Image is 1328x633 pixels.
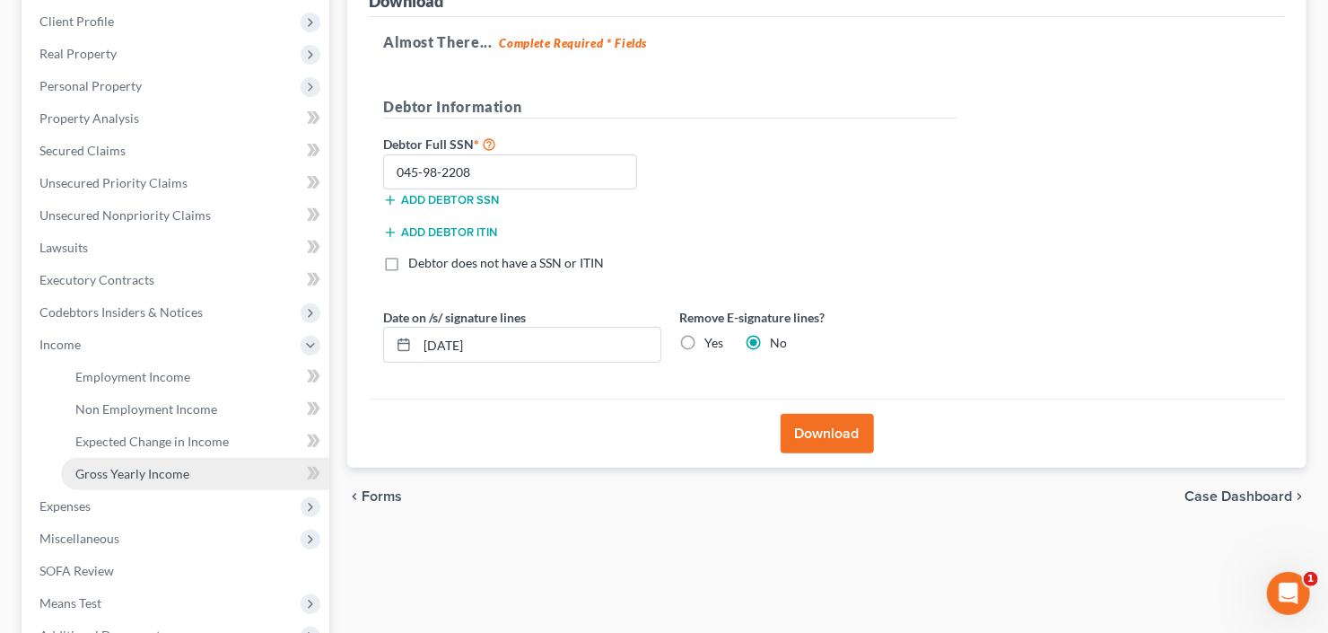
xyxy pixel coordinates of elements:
span: Executory Contracts [39,272,154,287]
span: Property Analysis [39,110,139,126]
span: Case Dashboard [1184,489,1292,504]
label: No [770,334,787,352]
h5: Debtor Information [383,96,957,119]
a: Lawsuits [25,232,329,264]
button: Add debtor ITIN [383,225,497,240]
a: Gross Yearly Income [61,458,329,490]
span: Expected Change in Income [75,434,229,449]
span: Employment Income [75,369,190,384]
i: chevron_right [1292,489,1306,504]
span: Personal Property [39,78,142,93]
label: Remove E-signature lines? [679,308,957,327]
span: Client Profile [39,13,114,29]
label: Debtor does not have a SSN or ITIN [408,254,604,272]
span: Codebtors Insiders & Notices [39,304,203,320]
span: Non Employment Income [75,401,217,417]
span: Unsecured Nonpriority Claims [39,207,211,223]
a: Secured Claims [25,135,329,167]
a: SOFA Review [25,555,329,587]
span: Forms [362,489,402,504]
span: Unsecured Priority Claims [39,175,188,190]
h5: Almost There... [383,31,1271,53]
a: Non Employment Income [61,393,329,426]
span: Income [39,337,81,352]
span: Lawsuits [39,240,88,255]
span: Secured Claims [39,143,126,158]
a: Executory Contracts [25,264,329,296]
label: Debtor Full SSN [374,133,670,154]
label: Yes [704,334,723,352]
a: Unsecured Nonpriority Claims [25,199,329,232]
i: chevron_left [347,489,362,504]
a: Case Dashboard chevron_right [1184,489,1306,504]
span: Gross Yearly Income [75,466,189,481]
a: Unsecured Priority Claims [25,167,329,199]
a: Employment Income [61,361,329,393]
a: Expected Change in Income [61,426,329,458]
button: chevron_left Forms [347,489,426,504]
button: Download [781,414,874,453]
button: Add debtor SSN [383,193,499,207]
strong: Complete Required * Fields [500,36,648,50]
label: Date on /s/ signature lines [383,308,526,327]
span: SOFA Review [39,563,114,578]
span: Miscellaneous [39,531,119,546]
span: Expenses [39,498,91,514]
input: MM/DD/YYYY [417,328,660,362]
span: 1 [1304,572,1318,586]
input: XXX-XX-XXXX [383,154,637,190]
a: Property Analysis [25,102,329,135]
iframe: Intercom live chat [1267,572,1310,615]
span: Means Test [39,595,101,611]
span: Real Property [39,46,117,61]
